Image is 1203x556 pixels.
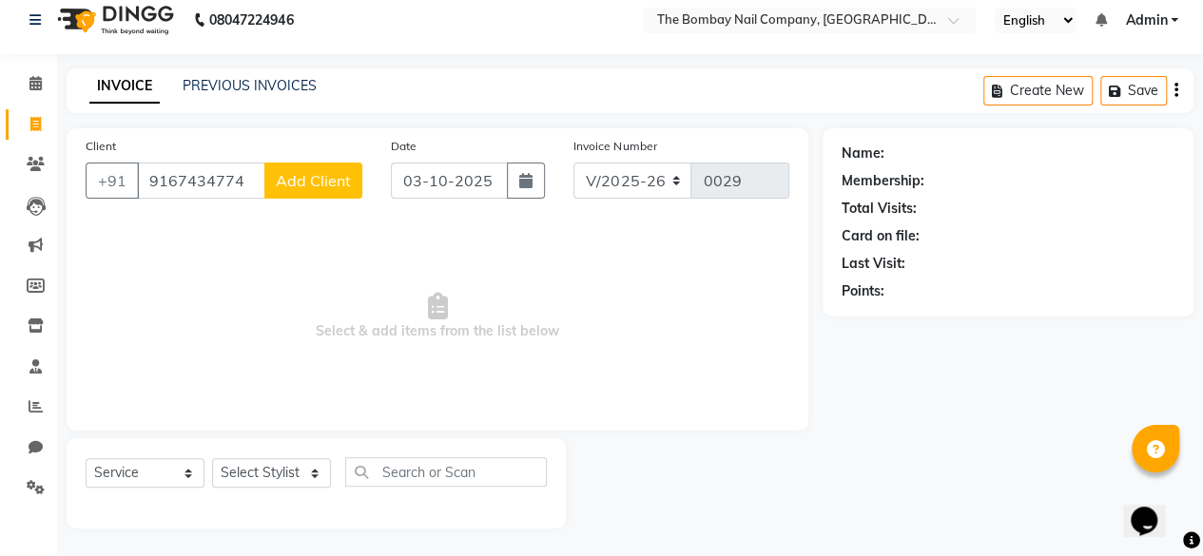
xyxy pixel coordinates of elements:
button: Create New [983,76,1093,105]
span: Add Client [276,171,351,190]
label: Invoice Number [573,138,656,155]
div: Last Visit: [842,254,905,274]
div: Total Visits: [842,199,917,219]
label: Date [391,138,417,155]
div: Card on file: [842,226,920,246]
a: INVOICE [89,69,160,104]
div: Membership: [842,171,924,191]
button: Save [1100,76,1167,105]
input: Search or Scan [345,457,547,487]
span: Admin [1125,10,1167,30]
input: Search by Name/Mobile/Email/Code [137,163,265,199]
a: PREVIOUS INVOICES [183,77,317,94]
button: +91 [86,163,139,199]
button: Add Client [264,163,362,199]
div: Points: [842,281,884,301]
span: Select & add items from the list below [86,221,789,412]
iframe: chat widget [1123,480,1184,537]
label: Client [86,138,116,155]
div: Name: [842,144,884,163]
